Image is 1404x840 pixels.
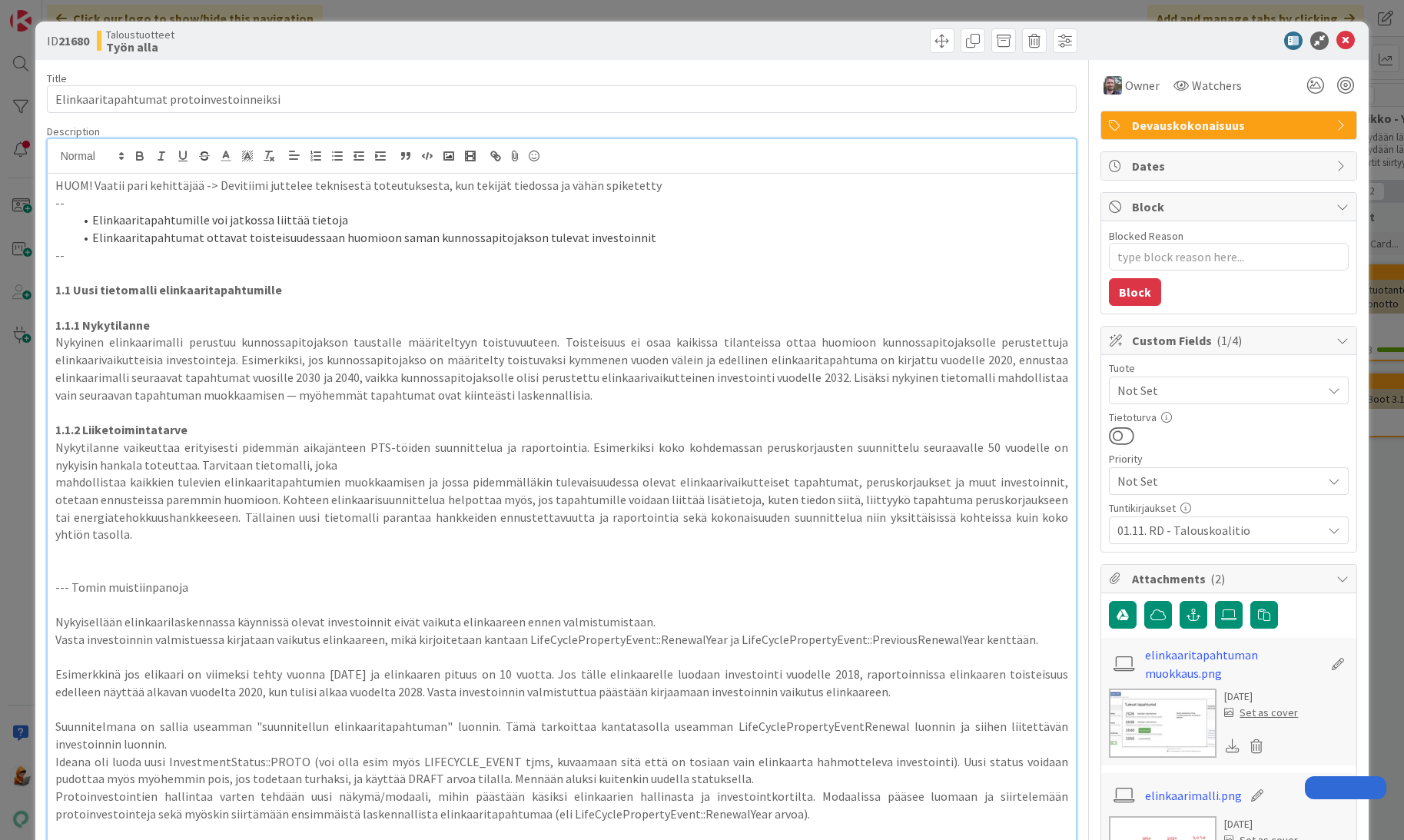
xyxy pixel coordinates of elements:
div: Tietoturva [1109,412,1349,423]
p: Esimerkkinä jos elikaari on viimeksi tehty vuonna [DATE] ja elinkaaren pituus on 10 vuotta. Jos t... [55,666,1069,700]
div: Priority [1109,453,1349,464]
p: Ideana oli luoda uusi InvestmentStatus::PROTO (voi olla esim myös LIFECYCLE_EVENT tjms, kuvaamaan... [55,753,1069,788]
button: Block [1109,278,1161,306]
label: Blocked Reason [1109,229,1183,243]
span: Description [47,125,100,138]
li: Elinkaaritapahtumille voi jatkossa liittää tietoja [74,211,1069,229]
p: HUOM! Vaatii pari kehittäjää -> Devitiimi juttelee teknisestä toteutuksesta, kun tekijät tiedossa... [55,177,1069,194]
span: Not Set [1117,380,1314,401]
div: Set as cover [1224,705,1298,721]
li: Elinkaaritapahtumat ottavat toisteisuudessaan huomioon saman kunnossapitojakson tulevat investoinnit [74,229,1069,247]
span: Devauskokonaisuus [1132,116,1329,134]
a: elinkaaritapahtuman muokkaus.png [1145,646,1323,682]
span: Block [1132,198,1329,216]
span: Custom Fields [1132,331,1329,350]
span: ID [47,32,89,50]
span: Owner [1125,76,1160,95]
span: Dates [1132,157,1329,175]
p: Vasta investoinnin valmistuessa kirjataan vaikutus elinkaareen, mikä kirjoitetaan kantaan LifeCyc... [55,631,1069,649]
input: type card name here... [47,85,1077,113]
p: -- [55,194,1069,212]
p: Nykyinen elinkaarimalli perustuu kunnossapitojakson taustalle määriteltyyn toistuvuuteen. Toistei... [55,334,1069,403]
div: Tuntikirjaukset [1109,503,1349,513]
div: Tuote [1109,363,1349,374]
div: [DATE] [1224,816,1298,832]
p: --- Tomin muistiinpanoja [55,579,1069,596]
b: Työn alla [106,41,174,53]
p: Nykyisellään elinkaarilaskennassa käynnissä olevat investoinnit eivät vaikuta elinkaareen ennen v... [55,613,1069,631]
span: ( 1/4 ) [1216,333,1242,348]
span: ( 2 ) [1210,571,1225,586]
div: Download [1224,736,1241,756]
p: Nykytilanne vaikeuttaa erityisesti pidemmän aikajänteen PTS-töiden suunnittelua ja raportointia. ... [55,439,1069,473]
img: TK [1104,76,1122,95]
span: Not Set [1117,470,1314,492]
span: Taloustuotteet [106,28,174,41]
strong: 1.1.2 Liiketoimintatarve [55,422,188,437]
span: 01.11. RD - Talouskoalitio [1117,520,1314,541]
div: [DATE] [1224,689,1298,705]
p: mahdollistaa kaikkien tulevien elinkaaritapahtumien muokkaamisen ja jossa pidemmälläkin tulevaisu... [55,473,1069,543]
label: Title [47,71,67,85]
span: Watchers [1192,76,1242,95]
b: 21680 [58,33,89,48]
p: Protoinvestointien hallintaa varten tehdään uusi näkymä/modaali, mihin päästään käsiksi elinkaari... [55,788,1069,822]
p: Suunnitelmana on sallia useamman "suunnitellun elinkaaritapahtuman" luonnin. Tämä tarkoittaa kant... [55,718,1069,752]
span: Attachments [1132,569,1329,588]
strong: 1.1 Uusi tietomalli elinkaaritapahtumille [55,282,282,297]
p: -- [55,247,1069,264]
a: elinkaarimalli.png [1145,786,1242,805]
strong: 1.1.1 Nykytilanne [55,317,150,333]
